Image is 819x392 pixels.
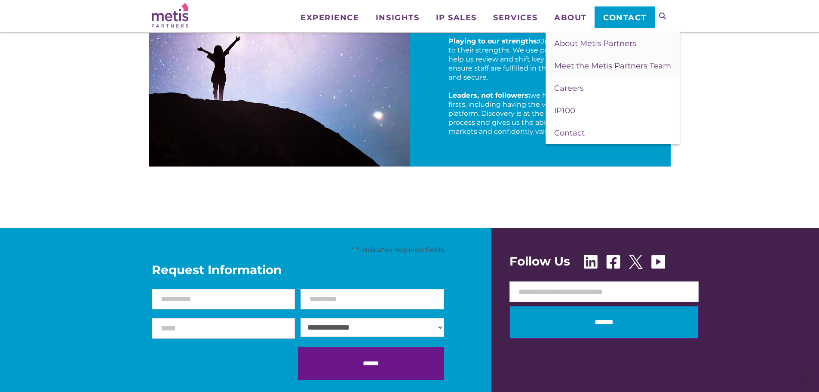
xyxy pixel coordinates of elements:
[448,37,632,82] p: Our aim is that all staff play to their strengths. We use personality profiling to help us review...
[152,3,188,28] img: Metis Partners
[554,106,575,115] span: IP100
[152,347,282,381] iframe: reCAPTCHA
[606,255,620,269] img: Facebook
[651,255,665,269] img: Youtube
[603,14,647,22] span: Contact
[493,14,537,22] span: Services
[301,14,359,22] span: Experience
[509,255,570,267] span: Follow Us
[546,77,680,99] a: Careers
[448,37,539,45] strong: Playing to our strengths:
[595,6,654,28] a: Contact
[546,32,680,55] a: About Metis Partners
[546,55,680,77] a: Meet the Metis Partners Team
[554,39,636,48] span: About Metis Partners
[800,373,815,388] span: Back to Top
[448,91,632,136] p: we have a track record of firsts, including having the vision to create the IP100 platform. Disco...
[554,83,584,93] span: Careers
[448,91,530,99] strong: Leaders, not followers:
[436,14,477,22] span: IP Sales
[554,61,671,71] span: Meet the Metis Partners Team
[376,14,419,22] span: Insights
[629,255,643,269] img: X
[152,245,444,255] p: " " indicates required fields
[152,264,444,276] span: Request Information
[546,122,680,144] a: Contact
[554,14,587,22] span: About
[584,255,598,269] img: Linkedin
[546,99,680,122] a: IP100
[554,128,585,138] span: Contact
